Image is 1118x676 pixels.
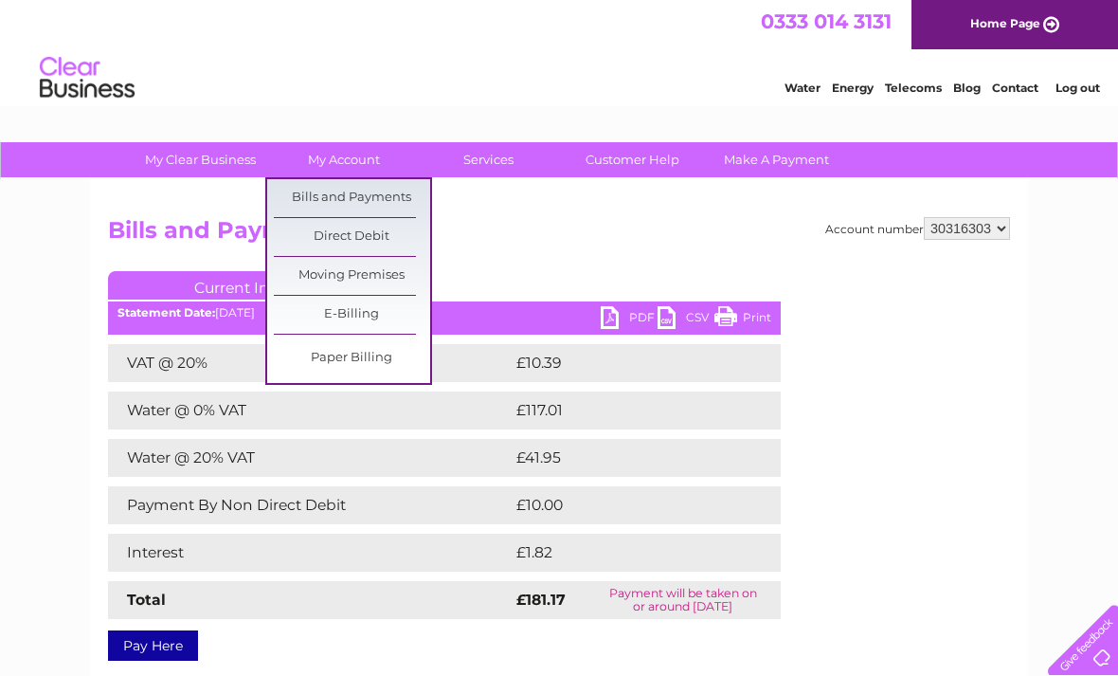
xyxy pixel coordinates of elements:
[122,142,279,177] a: My Clear Business
[108,630,198,661] a: Pay Here
[274,218,430,256] a: Direct Debit
[1055,81,1100,95] a: Log out
[274,296,430,334] a: E-Billing
[585,581,781,619] td: Payment will be taken on or around [DATE]
[108,439,512,477] td: Water @ 20% VAT
[714,306,771,334] a: Print
[992,81,1038,95] a: Contact
[601,306,658,334] a: PDF
[117,305,215,320] b: Statement Date:
[832,81,874,95] a: Energy
[512,344,741,382] td: £10.39
[274,339,430,377] a: Paper Billing
[761,9,892,33] a: 0333 014 3131
[885,81,942,95] a: Telecoms
[108,392,512,429] td: Water @ 0% VAT
[266,142,423,177] a: My Account
[113,10,1008,92] div: Clear Business is a trading name of Verastar Limited (registered in [GEOGRAPHIC_DATA] No. 3667643...
[274,179,430,217] a: Bills and Payments
[108,217,1010,253] h2: Bills and Payments
[108,271,392,300] a: Current Invoice
[39,49,135,107] img: logo.png
[127,591,166,609] strong: Total
[108,306,781,320] div: [DATE]
[108,486,512,524] td: Payment By Non Direct Debit
[108,534,512,572] td: Interest
[698,142,855,177] a: Make A Payment
[554,142,711,177] a: Customer Help
[512,486,742,524] td: £10.00
[274,257,430,295] a: Moving Premises
[512,439,741,477] td: £41.95
[516,591,566,609] strong: £181.17
[784,81,820,95] a: Water
[512,392,742,429] td: £117.01
[108,344,512,382] td: VAT @ 20%
[410,142,567,177] a: Services
[825,217,1010,240] div: Account number
[658,306,714,334] a: CSV
[953,81,981,95] a: Blog
[512,534,734,572] td: £1.82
